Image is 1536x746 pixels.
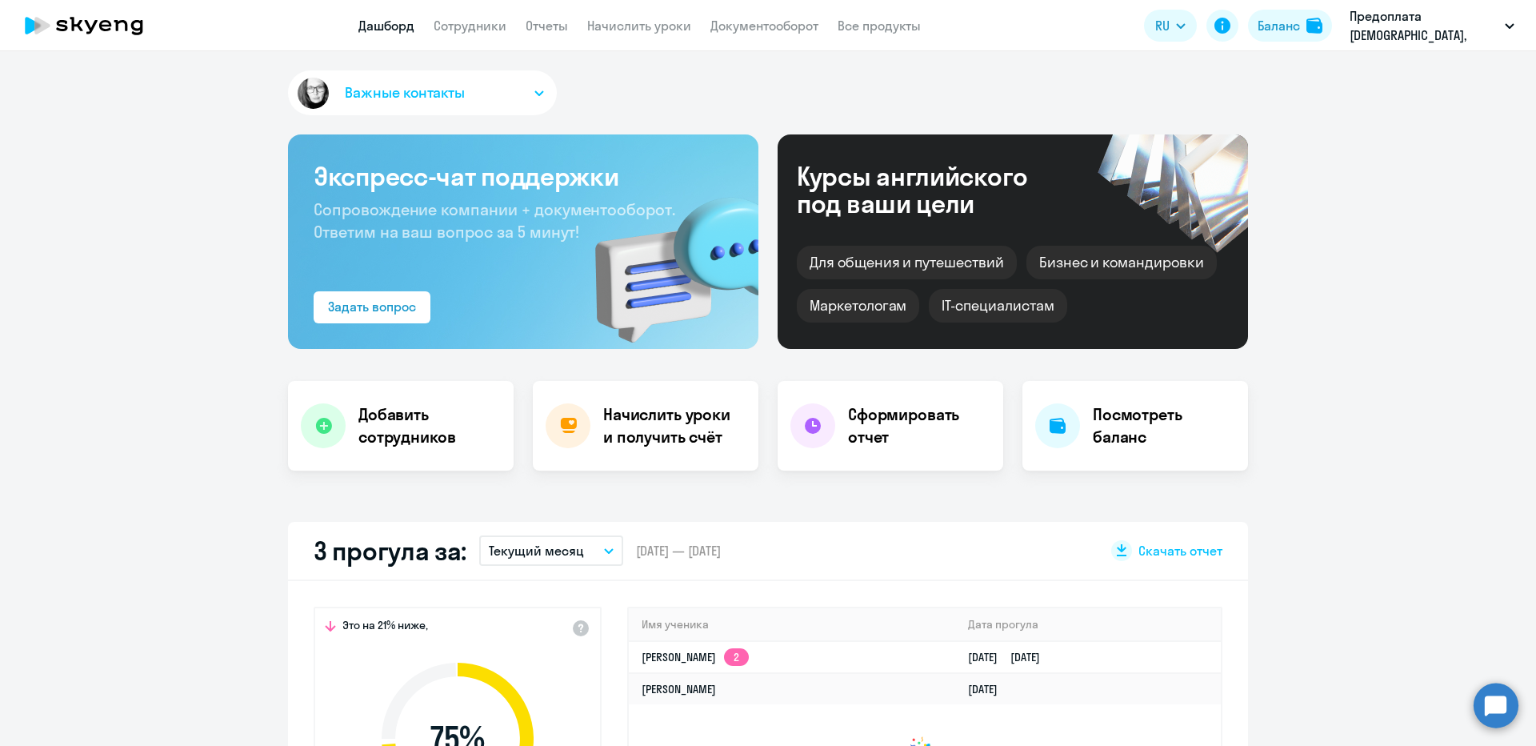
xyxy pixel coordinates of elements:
h4: Добавить сотрудников [358,403,501,448]
a: Отчеты [526,18,568,34]
a: [DATE] [968,682,1010,696]
span: Сопровождение компании + документооборот. Ответим на ваш вопрос за 5 минут! [314,199,675,242]
a: [PERSON_NAME]2 [642,650,749,664]
a: Дашборд [358,18,414,34]
a: Сотрудники [434,18,506,34]
div: Для общения и путешествий [797,246,1017,279]
span: Важные контакты [345,82,465,103]
th: Дата прогула [955,608,1221,641]
h4: Сформировать отчет [848,403,990,448]
span: RU [1155,16,1170,35]
h4: Начислить уроки и получить счёт [603,403,742,448]
button: RU [1144,10,1197,42]
img: balance [1306,18,1322,34]
div: Бизнес и командировки [1026,246,1217,279]
span: Это на 21% ниже, [342,618,428,637]
button: Предоплата [DEMOGRAPHIC_DATA], [GEOGRAPHIC_DATA], ООО [1342,6,1522,45]
div: Курсы английского под ваши цели [797,162,1070,217]
button: Важные контакты [288,70,557,115]
span: [DATE] — [DATE] [636,542,721,559]
div: Маркетологам [797,289,919,323]
a: Начислить уроки [587,18,691,34]
h4: Посмотреть баланс [1093,403,1235,448]
app-skyeng-badge: 2 [724,648,749,666]
th: Имя ученика [629,608,955,641]
button: Задать вопрос [314,291,430,323]
a: [PERSON_NAME] [642,682,716,696]
div: IT-специалистам [929,289,1066,323]
div: Задать вопрос [328,297,416,316]
button: Текущий месяц [479,535,623,566]
p: Предоплата [DEMOGRAPHIC_DATA], [GEOGRAPHIC_DATA], ООО [1350,6,1498,45]
h2: 3 прогула за: [314,535,466,567]
a: Документооборот [710,18,818,34]
button: Балансbalance [1248,10,1332,42]
img: bg-img [572,169,758,349]
div: Баланс [1258,16,1300,35]
h3: Экспресс-чат поддержки [314,160,733,192]
p: Текущий месяц [489,541,584,560]
span: Скачать отчет [1138,542,1222,559]
a: [DATE][DATE] [968,650,1053,664]
img: avatar [294,74,332,112]
a: Все продукты [838,18,921,34]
